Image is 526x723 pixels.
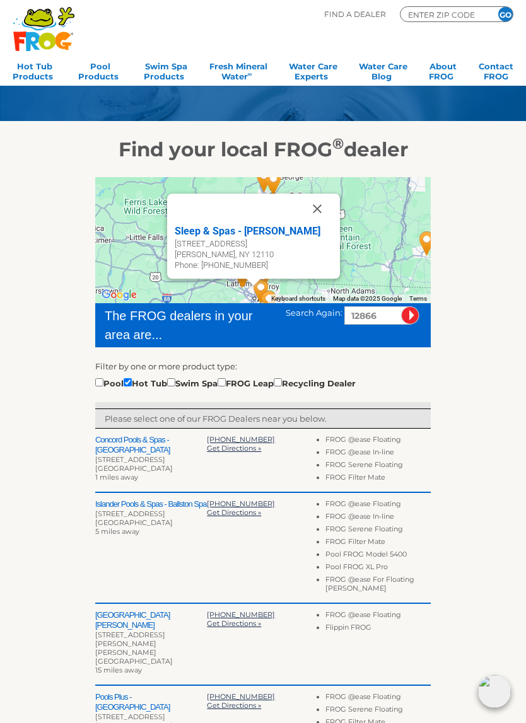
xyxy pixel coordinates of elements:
[325,610,431,623] li: FROG @ease Floating
[105,412,421,425] p: Please select one of our FROG Dealers near you below.
[333,295,402,302] span: Map data ©2025 Google
[98,287,140,303] a: Open this area in Google Maps (opens a new window)
[325,499,431,512] li: FROG @ease Floating
[95,712,207,721] div: [STREET_ADDRESS]
[401,306,419,325] input: Submit
[165,203,204,247] div: Hydro Pros - 30 miles away.
[498,7,513,21] input: GO
[429,57,457,83] a: AboutFROG
[325,537,431,550] li: FROG Filter Mate
[207,701,261,710] a: Get Directions »
[325,705,431,717] li: FROG Serene Floating
[11,137,515,161] h2: Find your local FROG dealer
[242,269,281,313] div: Done Better Pools and Spas, llc - 34 miles away.
[250,281,289,325] div: Hometown Pools & Spas - 39 miles away.
[207,499,275,508] a: [PHONE_NUMBER]
[479,57,513,83] a: ContactFROG
[207,619,261,628] a: Get Directions »
[325,460,431,473] li: FROG Serene Floating
[95,473,138,482] span: 1 miles away
[105,306,267,344] div: The FROG dealers in your area are...
[325,575,431,596] li: FROG @ease For Floating [PERSON_NAME]
[207,435,275,444] a: [PHONE_NUMBER]
[95,630,207,648] div: [STREET_ADDRESS][PERSON_NAME]
[254,161,293,205] div: Sprague's Mermaid Pools - 17 miles away.
[95,610,207,630] h2: [GEOGRAPHIC_DATA][PERSON_NAME]
[209,57,267,83] a: Fresh MineralWater∞
[175,250,332,260] div: [PERSON_NAME], NY 12110
[207,692,275,701] a: [PHONE_NUMBER]
[95,360,237,373] label: Filter by one or more product type:
[325,512,431,524] li: FROG @ease In-line
[407,221,447,265] div: Clearwater Pool & Spa of Keene - 78 miles away.
[478,675,511,708] img: openIcon
[95,509,207,518] div: [STREET_ADDRESS]
[175,239,332,250] div: [STREET_ADDRESS]
[65,185,104,229] div: Hearth & Homes USA - 74 miles away.
[95,435,207,455] h2: Concord Pools & Spas - [GEOGRAPHIC_DATA]
[233,193,272,237] div: SARATOGA SPGS, NY 12866
[175,224,332,239] div: Sleep & Spas - [PERSON_NAME]
[13,57,57,83] a: Hot TubProducts
[325,435,431,448] li: FROG @ease Floating
[95,376,356,390] div: Pool Hot Tub Swim Spa FROG Leap Recycling Dealer
[407,9,482,20] input: Zip Code Form
[95,527,139,536] span: 5 miles away
[95,518,207,527] div: [GEOGRAPHIC_DATA]
[62,184,102,228] div: Riverside Pools & Spas - 75 miles away.
[95,666,142,674] span: 15 miles away
[289,57,337,83] a: Water CareExperts
[95,455,207,464] div: [STREET_ADDRESS]
[325,692,431,705] li: FROG @ease Floating
[207,610,275,619] a: [PHONE_NUMBER]
[98,287,140,303] img: Google
[325,448,431,460] li: FROG @ease In-line
[271,294,325,303] button: Keyboard shortcuts
[95,692,207,712] h2: Pools Plus - [GEOGRAPHIC_DATA]
[144,57,188,83] a: Swim SpaProducts
[302,194,332,224] button: Close
[248,71,252,78] sup: ∞
[325,562,431,575] li: Pool FROG XL Pro
[325,550,431,562] li: Pool FROG Model 5400
[95,499,207,509] h2: Islander Pools & Spas - Ballston Spa
[325,524,431,537] li: FROG Serene Floating
[95,648,207,666] div: [PERSON_NAME][GEOGRAPHIC_DATA]
[207,508,261,517] a: Get Directions »
[325,473,431,485] li: FROG Filter Mate
[175,260,332,271] div: Phone: [PHONE_NUMBER]
[409,295,427,302] a: Terms
[78,57,122,83] a: PoolProducts
[359,57,407,83] a: Water CareBlog
[324,6,386,22] p: Find A Dealer
[207,444,261,453] a: Get Directions »
[332,134,344,153] sup: ®
[325,623,431,635] li: Flippin FROG
[95,464,207,473] div: [GEOGRAPHIC_DATA]
[245,158,284,202] div: Pools Plus - Queensbury - 16 miles away.
[286,308,342,318] span: Search Again:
